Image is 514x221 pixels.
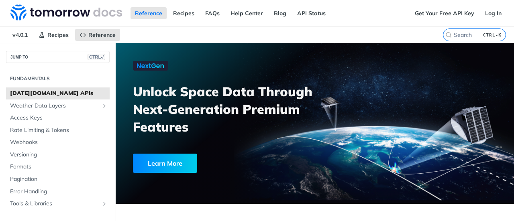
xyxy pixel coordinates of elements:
h3: Unlock Space Data Through Next-Generation Premium Features [133,83,324,136]
a: [DATE][DOMAIN_NAME] APIs [6,87,110,99]
span: [DATE][DOMAIN_NAME] APIs [10,89,108,97]
span: Access Keys [10,114,108,122]
span: Error Handling [10,188,108,196]
span: Formats [10,163,108,171]
a: Get Your Free API Key [410,7,479,19]
a: Help Center [226,7,267,19]
a: Access Keys [6,112,110,124]
span: v4.0.1 [8,29,32,41]
div: Learn More [133,154,197,173]
a: Pagination [6,173,110,185]
a: Tools & LibrariesShow subpages for Tools & Libraries [6,198,110,210]
h2: Fundamentals [6,75,110,82]
a: Blog [269,7,291,19]
a: Recipes [169,7,199,19]
a: Error Handling [6,186,110,198]
span: CTRL-/ [88,54,105,60]
a: Versioning [6,149,110,161]
kbd: CTRL-K [481,31,504,39]
span: Weather Data Layers [10,102,99,110]
span: Pagination [10,175,108,183]
a: API Status [293,7,330,19]
a: Reference [131,7,167,19]
button: JUMP TOCTRL-/ [6,51,110,63]
a: FAQs [201,7,224,19]
a: Rate Limiting & Tokens [6,124,110,136]
span: Rate Limiting & Tokens [10,126,108,134]
img: NextGen [133,61,168,71]
a: Webhooks [6,136,110,148]
span: Versioning [10,151,108,159]
svg: Search [445,32,452,38]
a: Formats [6,161,110,173]
a: Recipes [34,29,73,41]
span: Tools & Libraries [10,200,99,208]
img: Tomorrow.io Weather API Docs [10,4,122,20]
span: Webhooks [10,138,108,146]
a: Log In [481,7,506,19]
span: Reference [88,31,116,39]
a: Learn More [133,154,286,173]
a: Reference [75,29,120,41]
span: Recipes [47,31,69,39]
button: Show subpages for Weather Data Layers [101,103,108,109]
button: Show subpages for Tools & Libraries [101,201,108,207]
a: Weather Data LayersShow subpages for Weather Data Layers [6,100,110,112]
